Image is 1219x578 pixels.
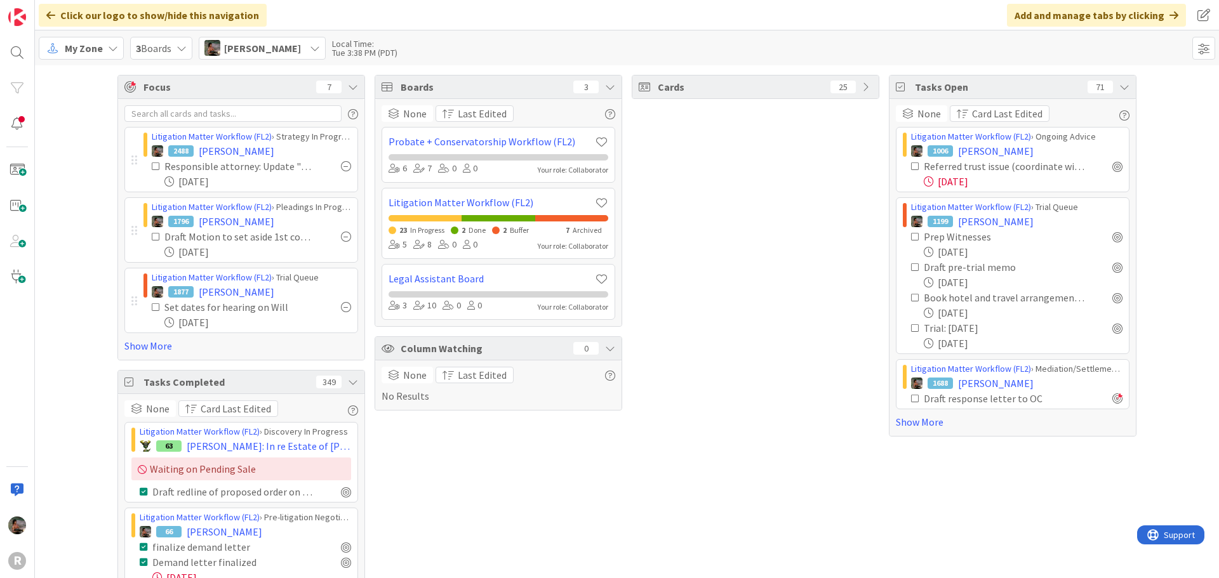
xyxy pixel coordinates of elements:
[924,174,1122,189] div: [DATE]
[958,143,1034,159] span: [PERSON_NAME]
[924,259,1059,275] div: Draft pre-trial memo
[972,106,1042,121] span: Card Last Edited
[152,272,272,283] a: Litigation Matter Workflow (FL2)
[503,225,507,235] span: 2
[124,105,342,122] input: Search all cards and tasks...
[917,106,941,121] span: None
[164,244,351,259] div: [DATE]
[136,41,171,56] span: Boards
[436,367,514,383] button: Last Edited
[187,524,262,539] span: [PERSON_NAME]
[152,484,313,499] div: Draft redline of proposed order on discovery motions
[915,79,1081,95] span: Tasks Open
[924,159,1084,174] div: Referred trust issue (coordinate with INC)
[911,130,1122,143] div: › Ongoing Advice
[8,8,26,26] img: Visit kanbanzone.com
[911,200,1122,214] div: › Trial Queue
[911,131,1031,142] a: Litigation Matter Workflow (FL2)
[924,244,1122,259] div: [DATE]
[164,174,351,189] div: [DATE]
[573,81,599,93] div: 3
[950,105,1049,122] button: Card Last Edited
[924,336,1122,351] div: [DATE]
[896,414,1129,430] a: Show More
[458,367,507,383] span: Last Edited
[399,225,407,235] span: 23
[928,145,953,157] div: 1006
[156,526,182,537] div: 66
[204,40,220,56] img: MW
[911,363,1031,374] a: Litigation Matter Workflow (FL2)
[124,338,358,353] a: Show More
[538,301,608,313] div: Your role: Collaborator
[382,367,615,404] div: No Results
[168,286,194,298] div: 1877
[332,39,397,48] div: Local Time:
[140,526,151,537] img: MW
[201,401,271,416] span: Card Last Edited
[140,425,351,438] div: › Discovery In Progress
[389,195,595,210] a: Litigation Matter Workflow (FL2)
[140,511,260,523] a: Litigation Matter Workflow (FL2)
[152,539,290,555] div: finalize demand letter
[401,341,567,356] span: Column Watching
[146,401,170,416] span: None
[924,290,1084,305] div: Book hotel and travel arrangements for trial
[65,41,103,56] span: My Zone
[469,225,486,235] span: Done
[403,106,427,121] span: None
[389,134,595,149] a: Probate + Conservatorship Workflow (FL2)
[152,286,163,298] img: MW
[140,440,151,452] img: NC
[438,162,456,176] div: 0
[39,4,267,27] div: Click our logo to show/hide this navigation
[467,299,482,313] div: 0
[413,299,436,313] div: 10
[140,511,351,524] div: › Pre-litigation Negotiation
[538,164,608,176] div: Your role: Collaborator
[510,225,529,235] span: Buffer
[443,299,461,313] div: 0
[164,315,351,330] div: [DATE]
[8,552,26,570] div: R
[658,79,824,95] span: Cards
[140,426,260,437] a: Litigation Matter Workflow (FL2)
[911,216,923,227] img: MW
[8,516,26,534] img: MW
[224,41,301,56] span: [PERSON_NAME]
[924,275,1122,290] div: [DATE]
[458,106,507,121] span: Last Edited
[152,130,351,143] div: › Strategy In Progress
[830,81,856,93] div: 25
[164,159,313,174] div: Responsible attorney: Update "Next Deadline" field on this card (if applicable)
[332,48,397,57] div: Tue 3:38 PM (PDT)
[566,225,570,235] span: 7
[136,42,141,55] b: 3
[911,362,1122,376] div: › Mediation/Settlement in Progress
[924,391,1072,406] div: Draft response letter to OC
[152,145,163,157] img: MW
[928,378,953,389] div: 1688
[573,225,602,235] span: Archived
[911,201,1031,213] a: Litigation Matter Workflow (FL2)
[143,79,306,95] span: Focus
[389,162,407,176] div: 6
[911,145,923,157] img: MW
[389,238,407,252] div: 5
[199,284,274,299] span: [PERSON_NAME]
[199,214,274,229] span: [PERSON_NAME]
[958,376,1034,391] span: [PERSON_NAME]
[152,555,293,570] div: Demand letter finalized
[389,299,407,313] div: 3
[168,216,194,227] div: 1796
[463,238,477,252] div: 0
[316,81,342,93] div: 7
[152,200,351,214] div: › Pleadings In Progress
[152,131,272,142] a: Litigation Matter Workflow (FL2)
[413,238,432,252] div: 8
[178,400,278,417] button: Card Last Edited
[410,225,444,235] span: In Progress
[928,216,953,227] div: 1199
[164,229,313,244] div: Draft Motion to set aside 1st contempt
[573,342,599,355] div: 0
